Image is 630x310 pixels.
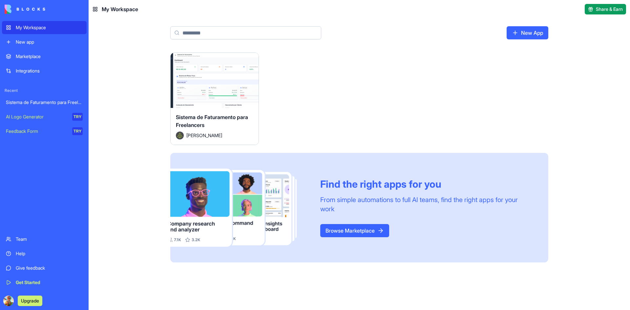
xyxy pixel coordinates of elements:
span: Share & Earn [596,6,623,12]
a: Give feedback [2,261,87,275]
a: Sistema de Faturamento para FreelancersAvatar[PERSON_NAME] [170,52,259,145]
div: Team [16,236,83,242]
a: New App [507,26,548,39]
a: AI Logo GeneratorTRY [2,110,87,123]
span: [PERSON_NAME] [186,132,222,139]
div: From simple automations to full AI teams, find the right apps for your work [320,195,533,214]
a: Team [2,233,87,246]
a: Feedback FormTRY [2,125,87,138]
a: My Workspace [2,21,87,34]
div: Help [16,250,83,257]
div: Feedback Form [6,128,68,134]
a: Integrations [2,64,87,77]
div: Give feedback [16,265,83,271]
button: Upgrade [18,296,42,306]
a: Marketplace [2,50,87,63]
div: Marketplace [16,53,83,60]
a: Get Started [2,276,87,289]
span: Recent [2,88,87,93]
div: TRY [72,113,83,121]
div: Sistema de Faturamento para Freelancers [6,99,83,106]
div: New app [16,39,83,45]
img: ACg8ocIb9EVBQQu06JlCgqTf6EgoUYj4ba_xHiRKThHdoj2dflUFBY4=s96-c [3,296,14,306]
a: New app [2,35,87,49]
img: Avatar [176,132,184,139]
a: Help [2,247,87,260]
div: Integrations [16,68,83,74]
a: Browse Marketplace [320,224,389,237]
a: Sistema de Faturamento para Freelancers [2,96,87,109]
div: AI Logo Generator [6,114,68,120]
span: My Workspace [102,5,138,13]
div: TRY [72,127,83,135]
a: Upgrade [18,297,42,304]
button: Share & Earn [585,4,626,14]
div: Get Started [16,279,83,286]
div: Find the right apps for you [320,178,533,190]
img: Frame_181_egmpey.png [170,169,310,247]
img: logo [5,5,45,14]
div: My Workspace [16,24,83,31]
span: Sistema de Faturamento para Freelancers [176,114,248,128]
